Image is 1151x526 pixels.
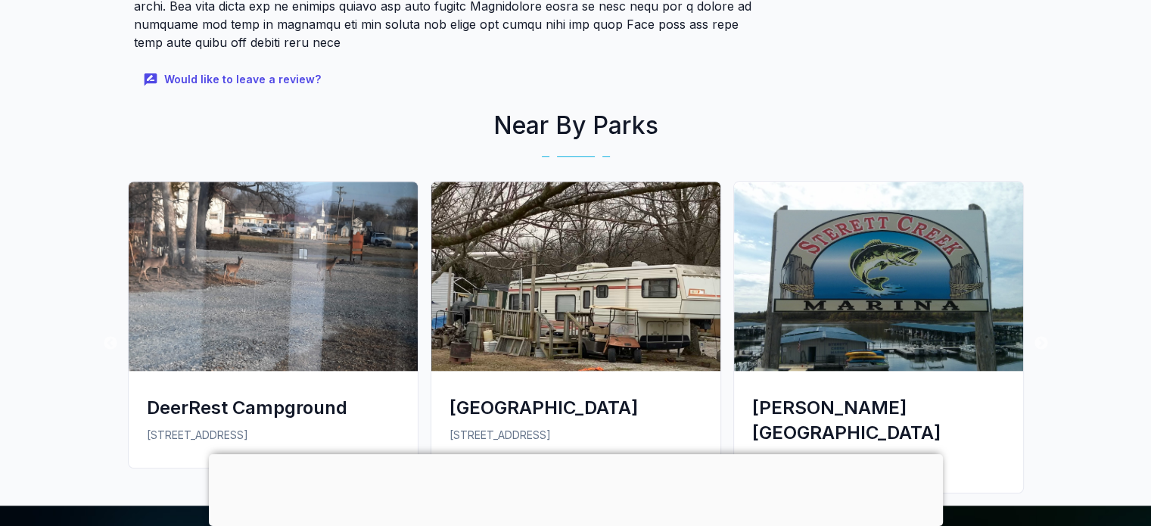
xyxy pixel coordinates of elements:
[752,395,1005,445] div: [PERSON_NAME][GEOGRAPHIC_DATA]
[103,336,118,351] button: Previous
[122,181,425,480] a: DeerRest CampgroundDeerRest Campground[STREET_ADDRESS]
[134,64,333,96] button: Would like to leave a review?
[752,452,1005,468] p: [STREET_ADDRESS]
[147,427,400,444] p: [STREET_ADDRESS]
[450,427,702,444] p: [STREET_ADDRESS]
[425,181,727,480] a: Eagle's Nest RV Resort[GEOGRAPHIC_DATA][STREET_ADDRESS]
[147,395,400,420] div: DeerRest Campground
[431,182,720,371] img: Eagle's Nest RV Resort
[734,182,1023,371] img: Sterett Creek Resort & Marina
[129,182,418,371] img: DeerRest Campground
[1034,336,1049,351] button: Next
[727,181,1030,505] a: Sterett Creek Resort & Marina[PERSON_NAME][GEOGRAPHIC_DATA][STREET_ADDRESS]
[209,454,943,522] iframe: Advertisement
[450,395,702,420] div: [GEOGRAPHIC_DATA]
[122,107,1030,144] h2: Near By Parks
